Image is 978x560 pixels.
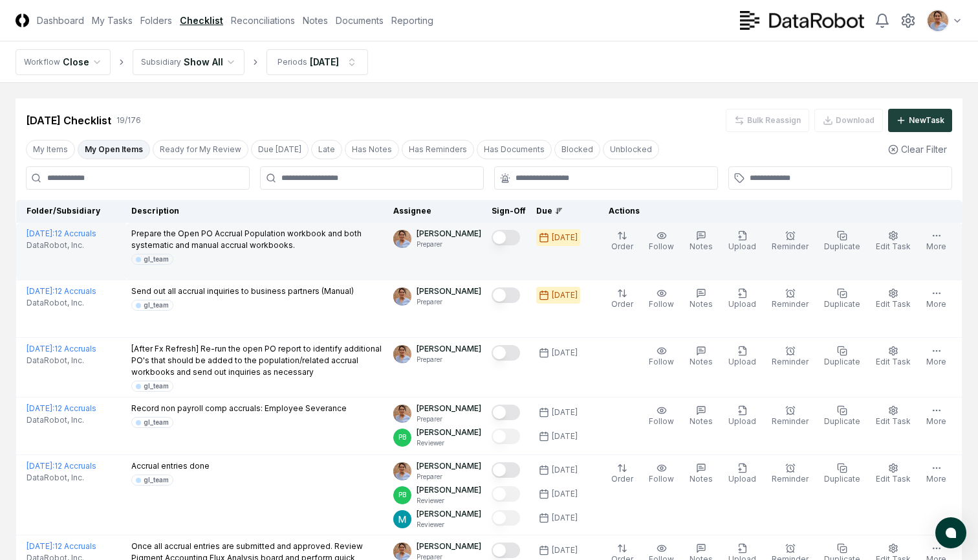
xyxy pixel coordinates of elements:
button: Edit Task [873,228,913,255]
button: Upload [726,228,759,255]
button: Edit Task [873,403,913,430]
span: Reminder [772,241,809,251]
p: [After Fx Refresh] Re-run the open PO report to identify additional PO's that should be added to ... [131,343,384,378]
span: Notes [690,474,713,484]
span: Reminder [772,357,809,366]
button: Blocked [554,140,600,159]
p: [PERSON_NAME] [417,484,481,496]
button: Upload [726,343,759,370]
button: More [924,228,949,255]
a: Notes [303,14,328,27]
button: Reminder [769,228,811,255]
button: Has Notes [345,140,399,159]
button: Order [609,228,636,255]
button: Mark complete [492,510,520,526]
div: gl_team [144,300,169,310]
span: Reminder [772,474,809,484]
span: Edit Task [876,241,911,251]
div: gl_team [144,254,169,264]
p: Send out all accrual inquiries to business partners (Manual) [131,286,354,297]
button: Late [311,140,342,159]
span: DataRobot, Inc. [27,297,84,309]
button: Edit Task [873,460,913,487]
a: [DATE]:12 Accruals [27,541,96,551]
div: gl_team [144,475,169,485]
button: More [924,403,949,430]
span: [DATE] : [27,403,54,413]
div: [DATE] [552,431,578,442]
button: Has Documents [477,140,552,159]
a: Dashboard [37,14,84,27]
span: [DATE] : [27,541,54,551]
button: Mark complete [492,287,520,303]
th: Folder/Subsidiary [16,200,126,223]
span: Edit Task [876,416,911,426]
span: Upload [728,474,756,484]
p: [PERSON_NAME] [417,427,481,438]
p: Preparer [417,355,481,364]
span: Notes [690,357,713,366]
button: Reminder [769,343,811,370]
div: [DATE] [552,512,578,524]
div: Due [536,205,588,217]
p: [PERSON_NAME] [417,460,481,472]
span: PB [398,490,406,500]
img: DataRobot logo [740,11,864,30]
button: Edit Task [873,343,913,370]
img: ACg8ocJQMOvmSPd3UL49xc9vpCPVmm11eU3MHvqasztQ5vlRzJrDCoM=s96-c [393,462,411,480]
a: [DATE]:12 Accruals [27,344,96,353]
p: Prepare the Open PO Accrual Population workbook and both systematic and manual accrual workbooks. [131,228,384,251]
span: Follow [649,416,674,426]
button: Follow [646,228,677,255]
button: Notes [687,228,715,255]
span: Upload [728,241,756,251]
img: ACg8ocJQMOvmSPd3UL49xc9vpCPVmm11eU3MHvqasztQ5vlRzJrDCoM=s96-c [393,287,411,306]
p: Reviewer [417,438,481,448]
span: Notes [690,299,713,309]
p: [PERSON_NAME] [417,403,481,414]
p: [PERSON_NAME] [417,508,481,520]
div: [DATE] [552,544,578,556]
p: Preparer [417,472,481,482]
button: Reminder [769,403,811,430]
span: Upload [728,357,756,366]
span: Follow [649,474,674,484]
p: Preparer [417,414,481,424]
span: DataRobot, Inc. [27,472,84,484]
span: Notes [690,416,713,426]
p: Record non payroll comp accruals: Employee Severance [131,403,347,414]
div: [DATE] Checklist [26,113,111,128]
button: Upload [726,460,759,487]
button: Duplicate [821,286,863,313]
span: Edit Task [876,474,911,484]
span: Duplicate [824,416,860,426]
button: Upload [726,403,759,430]
div: [DATE] [552,289,578,301]
div: [DATE] [310,55,339,69]
th: Sign-Off [486,200,531,223]
button: Mark complete [492,405,520,420]
a: Folders [140,14,172,27]
span: Order [611,299,633,309]
button: Notes [687,403,715,430]
span: Notes [690,241,713,251]
button: Order [609,286,636,313]
button: Notes [687,286,715,313]
div: Workflow [24,56,60,68]
button: Reminder [769,460,811,487]
button: Duplicate [821,343,863,370]
button: Unblocked [603,140,659,159]
span: Duplicate [824,357,860,366]
button: My Open Items [78,140,150,159]
a: [DATE]:12 Accruals [27,229,96,238]
button: Mark complete [492,543,520,558]
button: More [924,343,949,370]
span: Order [611,474,633,484]
nav: breadcrumb [16,49,368,75]
button: Upload [726,286,759,313]
button: Order [609,460,636,487]
span: Duplicate [824,474,860,484]
button: atlas-launcher [935,517,966,548]
p: Reviewer [417,496,481,506]
button: Edit Task [873,286,913,313]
